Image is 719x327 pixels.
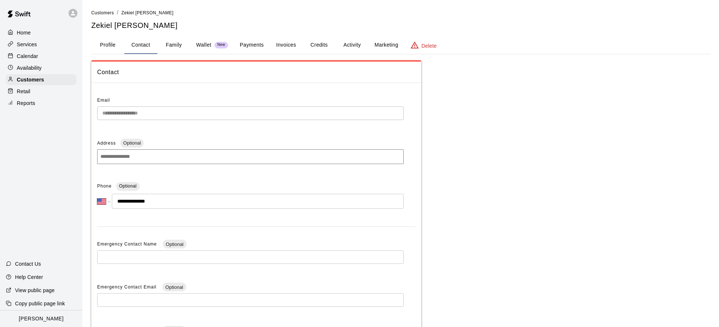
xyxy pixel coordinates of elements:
[17,76,44,83] p: Customers
[335,36,368,54] button: Activity
[117,9,118,17] li: /
[302,36,335,54] button: Credits
[234,36,269,54] button: Payments
[17,64,42,72] p: Availability
[6,51,77,62] a: Calendar
[97,68,415,77] span: Contact
[119,184,137,189] span: Optional
[15,287,55,294] p: View public page
[6,86,77,97] a: Retail
[97,241,158,247] span: Emergency Contact Name
[17,29,31,36] p: Home
[97,284,158,290] span: Emergency Contact Email
[15,273,43,281] p: Help Center
[91,21,710,30] h5: Zekiel [PERSON_NAME]
[97,98,110,103] span: Email
[97,106,404,120] div: The email of an existing customer can only be changed by the customer themselves at https://book....
[269,36,302,54] button: Invoices
[91,36,124,54] button: Profile
[214,43,228,47] span: New
[162,284,186,290] span: Optional
[17,41,37,48] p: Services
[91,9,710,17] nav: breadcrumb
[6,98,77,109] a: Reports
[121,10,173,15] span: Zekiel [PERSON_NAME]
[91,36,710,54] div: basic tabs example
[120,140,144,146] span: Optional
[6,39,77,50] a: Services
[124,36,157,54] button: Contact
[6,74,77,85] a: Customers
[17,52,38,60] p: Calendar
[422,42,437,50] p: Delete
[157,36,190,54] button: Family
[15,260,41,268] p: Contact Us
[196,41,212,49] p: Wallet
[6,27,77,38] a: Home
[17,88,30,95] p: Retail
[97,141,116,146] span: Address
[97,181,112,192] span: Phone
[368,36,404,54] button: Marketing
[163,241,186,247] span: Optional
[19,315,63,323] p: [PERSON_NAME]
[6,62,77,73] a: Availability
[17,99,35,107] p: Reports
[91,10,114,15] a: Customers
[15,300,65,307] p: Copy public page link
